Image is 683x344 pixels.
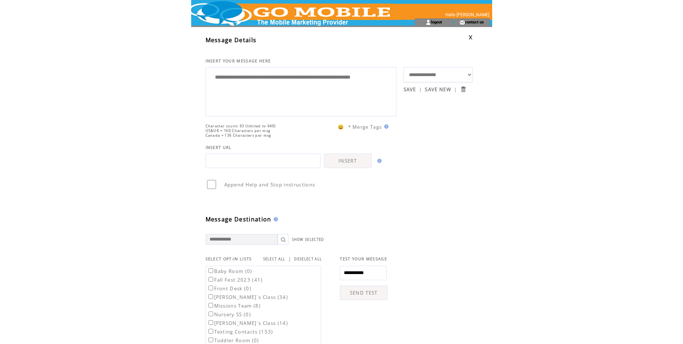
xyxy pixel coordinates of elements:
[382,124,388,129] img: help.gif
[375,159,382,163] img: help.gif
[206,128,271,133] span: US&UK = 160 Characters per msg
[208,320,213,325] input: [PERSON_NAME]`s Class (14)
[206,133,271,138] span: Canada = 136 Characters per msg
[208,294,213,299] input: [PERSON_NAME]`s Class (34)
[404,86,416,93] a: SAVE
[224,181,315,188] span: Append Help and Stop instructions
[208,286,213,290] input: Front Desk (0)
[460,86,467,93] input: Submit
[206,36,257,44] span: Message Details
[425,86,451,93] a: SAVE NEW
[263,257,286,261] a: SELECT ALL
[207,285,252,292] label: Front Desk (0)
[431,19,442,24] a: logout
[459,19,465,25] img: contact_us_icon.gif
[208,312,213,316] input: Nursery SS (0)
[324,154,372,168] a: INSERT
[294,257,322,261] a: DESELECT ALL
[465,19,484,24] a: contact us
[206,124,276,128] span: Character count: 63 (limited to 640)
[208,329,213,334] input: Texting Contacts (153)
[208,277,213,282] input: Fall Fest 2023 (41)
[206,256,252,261] span: SELECT OPT-IN LISTS
[206,215,271,223] span: Message Destination
[207,311,251,318] label: Nursery SS (0)
[207,277,263,283] label: Fall Fest 2023 (41)
[271,217,278,221] img: help.gif
[292,237,324,242] a: SHOW SELECTED
[207,320,288,326] label: [PERSON_NAME]`s Class (14)
[419,86,422,93] span: |
[340,286,387,300] a: SEND TEST
[340,256,387,261] span: TEST YOUR MESSAGE
[208,338,213,342] input: Toddler Room (0)
[206,145,232,150] span: INSERT URL
[207,294,288,300] label: [PERSON_NAME]`s Class (34)
[445,12,489,17] span: Hello [PERSON_NAME]
[348,124,382,130] span: * Merge Tags
[207,337,259,344] label: Toddler Room (0)
[208,268,213,273] input: Baby Room (0)
[207,303,261,309] label: Missions Team (8)
[207,268,252,274] label: Baby Room (0)
[208,303,213,308] input: Missions Team (8)
[426,19,431,25] img: account_icon.gif
[338,124,344,130] span: 😀
[207,328,273,335] label: Texting Contacts (153)
[288,256,291,262] span: |
[454,86,457,93] span: |
[206,58,271,63] span: INSERT YOUR MESSAGE HERE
